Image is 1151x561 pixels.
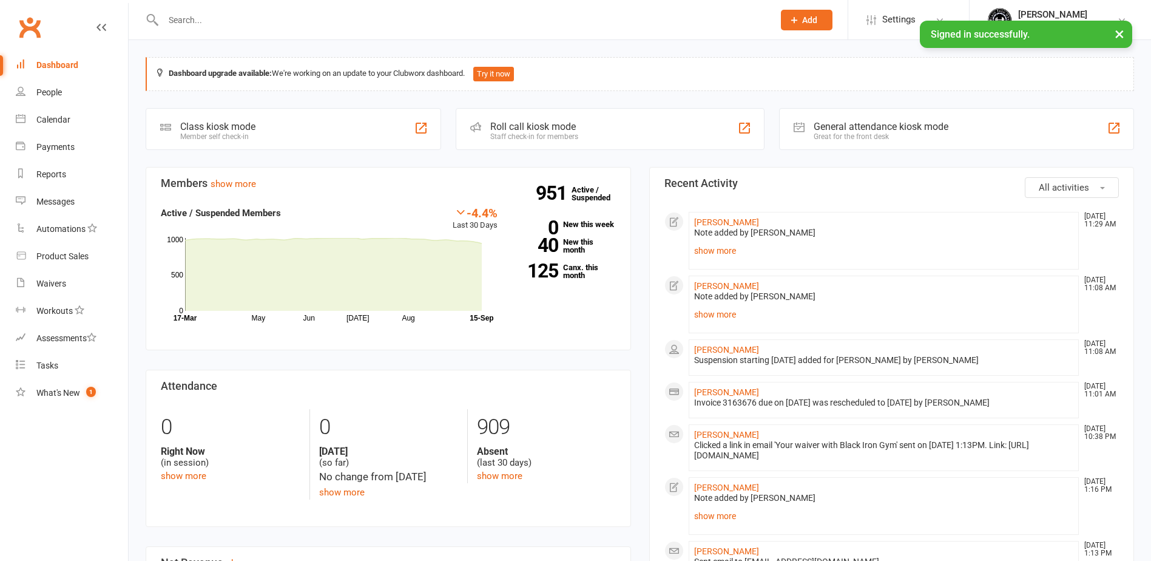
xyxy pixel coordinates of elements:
[802,15,817,25] span: Add
[36,142,75,152] div: Payments
[36,60,78,70] div: Dashboard
[694,508,1074,525] a: show more
[516,263,616,279] a: 125Canx. this month
[16,216,128,243] a: Automations
[477,446,616,457] strong: Absent
[319,469,458,485] div: No change from [DATE]
[781,10,832,30] button: Add
[161,177,616,189] h3: Members
[161,446,300,469] div: (in session)
[15,12,45,42] a: Clubworx
[36,197,75,206] div: Messages
[161,409,300,446] div: 0
[931,29,1030,40] span: Signed in successfully.
[1078,478,1118,494] time: [DATE] 1:16 PM
[694,546,759,556] a: [PERSON_NAME]
[1078,340,1118,356] time: [DATE] 11:08 AM
[146,57,1134,91] div: We're working on an update to your Clubworx dashboard.
[453,206,498,232] div: Last 30 Days
[36,115,70,124] div: Calendar
[516,219,558,237] strong: 0
[169,69,272,78] strong: Dashboard upgrade available:
[1078,425,1118,441] time: [DATE] 10:38 PM
[477,409,616,446] div: 909
[694,440,1074,461] div: Clicked a link in email 'Your waiver with Black Iron Gym' sent on [DATE] 1:13PM. Link: [URL][DOMA...
[694,217,759,227] a: [PERSON_NAME]
[664,177,1119,189] h3: Recent Activity
[694,387,759,397] a: [PERSON_NAME]
[161,380,616,392] h3: Attendance
[694,483,759,492] a: [PERSON_NAME]
[16,188,128,216] a: Messages
[16,161,128,188] a: Reports
[36,169,66,179] div: Reports
[694,281,759,291] a: [PERSON_NAME]
[694,430,759,440] a: [PERSON_NAME]
[36,333,96,343] div: Assessments
[16,79,128,106] a: People
[36,306,73,316] div: Workouts
[516,236,558,254] strong: 40
[694,306,1074,323] a: show more
[161,471,206,481] a: show more
[516,262,558,280] strong: 125
[36,361,58,370] div: Tasks
[694,493,1074,503] div: Note added by [PERSON_NAME]
[319,409,458,446] div: 0
[694,291,1074,302] div: Note added by [PERSON_NAME]
[319,446,458,469] div: (so far)
[536,184,572,202] strong: 951
[319,487,365,498] a: show more
[211,178,256,189] a: show more
[16,52,128,79] a: Dashboard
[882,6,916,33] span: Settings
[1018,9,1087,20] div: [PERSON_NAME]
[16,379,128,407] a: What's New1
[572,177,625,211] a: 951Active / Suspended
[16,243,128,270] a: Product Sales
[1078,212,1118,228] time: [DATE] 11:29 AM
[1018,20,1087,31] div: Black Iron Gym
[16,134,128,161] a: Payments
[814,132,948,141] div: Great for the front desk
[161,208,281,219] strong: Active / Suspended Members
[694,228,1074,238] div: Note added by [PERSON_NAME]
[516,220,616,228] a: 0New this week
[453,206,498,219] div: -4.4%
[16,270,128,297] a: Waivers
[1109,21,1130,47] button: ×
[36,224,86,234] div: Automations
[694,355,1074,365] div: Suspension starting [DATE] added for [PERSON_NAME] by [PERSON_NAME]
[36,388,80,398] div: What's New
[161,446,300,457] strong: Right Now
[180,132,255,141] div: Member self check-in
[473,67,514,81] button: Try it now
[490,132,578,141] div: Staff check-in for members
[16,325,128,352] a: Assessments
[490,121,578,132] div: Roll call kiosk mode
[1039,182,1089,193] span: All activities
[694,398,1074,408] div: Invoice 3163676 due on [DATE] was rescheduled to [DATE] by [PERSON_NAME]
[36,279,66,288] div: Waivers
[1025,177,1119,198] button: All activities
[694,345,759,355] a: [PERSON_NAME]
[1078,382,1118,398] time: [DATE] 11:01 AM
[477,471,522,481] a: show more
[86,387,96,397] span: 1
[160,12,765,29] input: Search...
[16,297,128,325] a: Workouts
[36,87,62,97] div: People
[16,352,128,379] a: Tasks
[36,251,89,261] div: Product Sales
[180,121,255,132] div: Class kiosk mode
[516,238,616,254] a: 40New this month
[1078,542,1118,557] time: [DATE] 1:13 PM
[694,242,1074,259] a: show more
[1078,276,1118,292] time: [DATE] 11:08 AM
[16,106,128,134] a: Calendar
[477,446,616,469] div: (last 30 days)
[814,121,948,132] div: General attendance kiosk mode
[319,446,458,457] strong: [DATE]
[988,8,1012,32] img: thumb_image1623296242.png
